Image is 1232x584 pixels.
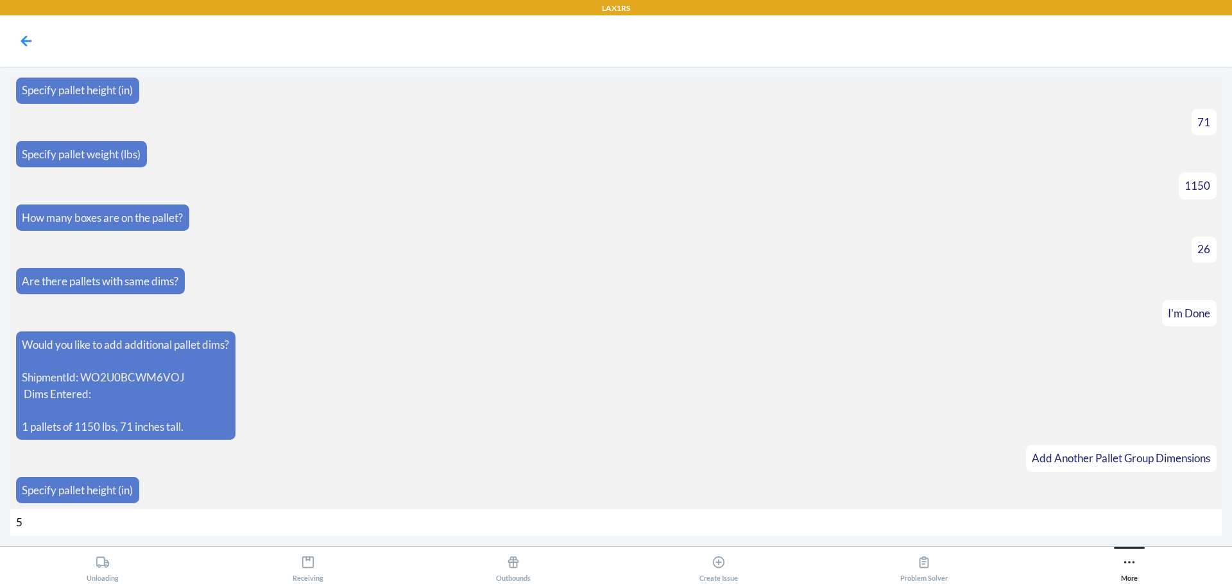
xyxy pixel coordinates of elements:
div: Problem Solver [900,550,948,582]
div: More [1121,550,1138,582]
span: 26 [1197,242,1210,256]
div: Outbounds [496,550,531,582]
button: Outbounds [411,547,616,582]
button: Receiving [205,547,411,582]
p: Specify pallet weight (lbs) [22,146,141,163]
div: Unloading [87,550,119,582]
div: Receiving [293,550,323,582]
button: More [1027,547,1232,582]
p: 1 pallets of 1150 lbs, 71 inches tall. [22,419,229,435]
span: 71 [1197,115,1210,129]
span: Add Another Pallet Group Dimensions [1032,451,1210,465]
span: 1150 [1185,179,1210,192]
p: How many boxes are on the pallet? [22,210,183,226]
p: Are there pallets with same dims? [22,273,178,290]
p: Specify pallet height (in) [22,482,133,499]
p: LAX1RS [602,3,630,14]
span: I'm Done [1168,306,1210,320]
button: Create Issue [616,547,821,582]
p: Would you like to add additional pallet dims? [22,337,229,353]
div: Create Issue [699,550,738,582]
button: Problem Solver [821,547,1027,582]
p: Specify pallet height (in) [22,82,133,99]
p: ShipmentId: WO2U0BCWM6VOJ Dims Entered: [22,369,229,402]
